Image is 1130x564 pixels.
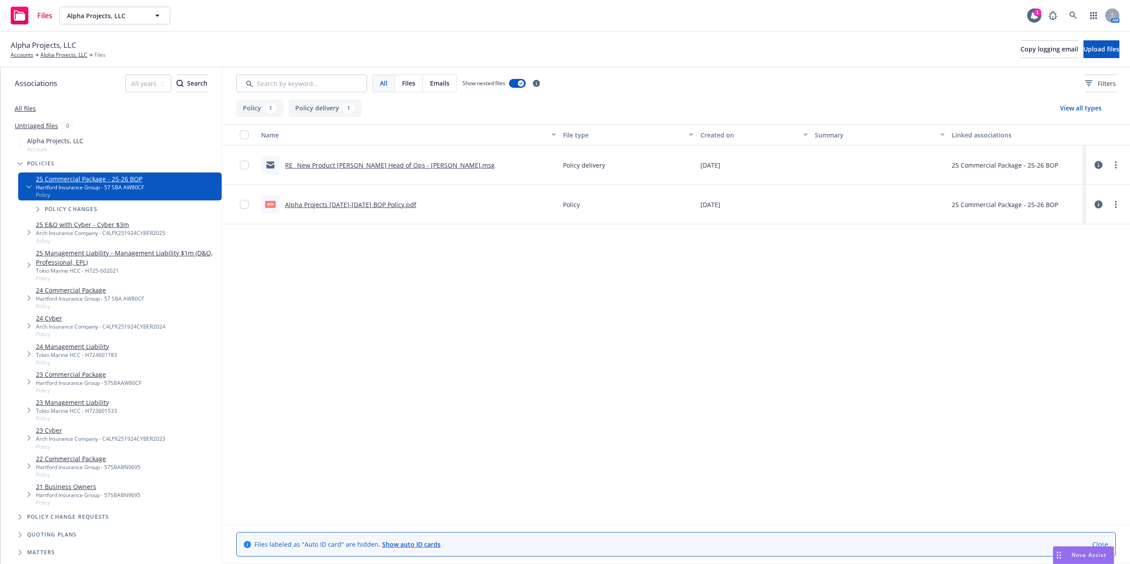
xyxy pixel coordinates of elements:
a: Close [1092,540,1108,549]
span: Files [402,78,415,88]
button: Upload files [1083,40,1119,58]
span: Show nested files [462,79,505,87]
a: 25 E&O with Cyber - Cyber $3m [36,220,165,229]
span: [DATE] [700,200,720,209]
div: 1 [265,103,277,113]
div: Tokio Marine HCC - H725-602021 [36,267,218,274]
span: Policy [36,471,141,478]
button: Alpha Projects, LLC [59,7,170,24]
a: Alpha Projects [DATE]-[DATE] BOP Policy.pdf [285,200,416,209]
button: Linked associations [948,124,1086,145]
input: Toggle Row Selected [240,161,249,169]
span: Nova Assist [1071,551,1107,559]
input: Toggle Row Selected [240,200,249,209]
a: All files [15,104,36,113]
span: [DATE] [700,161,720,170]
span: Policy [36,387,141,394]
div: Summary [815,130,935,140]
span: Policy [36,499,141,506]
span: Emails [430,78,450,88]
button: Filters [1085,74,1116,92]
div: Search [176,75,207,92]
div: 25 Commercial Package - 25-26 BOP [952,200,1058,209]
span: Policy [36,415,117,422]
span: Matters [27,550,55,555]
div: Arch Insurance Company - C4LPX251924CYBER2023 [36,435,165,443]
button: Name [258,124,559,145]
a: 24 Management Liability [36,342,117,351]
span: Policy [36,237,165,245]
a: RE_ New Product [PERSON_NAME] Head of Ops - [PERSON_NAME].msg [285,161,495,169]
a: 23 Commercial Package [36,370,141,379]
span: Associations [15,78,57,89]
span: Policies [27,161,55,166]
button: Summary [811,124,949,145]
a: 25 Management Liability - Management Liability $1m (D&O, Professional, EPL) [36,248,218,267]
div: Hartford Insurance Group - 57SBABN9695 [36,463,141,471]
span: Alpha Projects, LLC [27,136,83,145]
span: Files [37,12,52,19]
div: Linked associations [952,130,1082,140]
span: Filters [1085,79,1116,88]
span: Policy [563,200,580,209]
span: Policy changes [45,207,98,212]
span: Quoting plans [27,532,77,537]
button: SearchSearch [176,74,207,92]
span: Policy delivery [563,161,605,170]
span: Alpha Projects, LLC [67,11,144,20]
span: Policy [36,191,144,199]
input: Select all [240,130,249,139]
span: Files labeled as "Auto ID card" are hidden. [254,540,441,549]
div: Name [261,130,546,140]
div: 1 [1033,8,1041,16]
a: 24 Commercial Package [36,286,144,295]
a: Accounts [11,51,33,59]
span: Filters [1098,79,1116,88]
button: File type [559,124,697,145]
div: 0 [62,121,74,131]
a: Search [1064,7,1082,24]
a: 23 Management Liability [36,398,117,407]
a: Switch app [1085,7,1103,24]
span: Policy change requests [27,514,109,520]
a: Report a Bug [1044,7,1062,24]
span: Account [27,145,83,153]
span: Policy [36,443,165,450]
div: File type [563,130,684,140]
span: Policy [36,274,218,282]
a: Files [7,3,56,28]
div: Tokio Marine HCC - H723601533 [36,407,117,415]
button: View all types [1046,99,1116,117]
a: 22 Commercial Package [36,454,141,463]
div: Hartford Insurance Group - 57SBABN9695 [36,491,141,499]
div: Hartford Insurance Group - 57SBAAW80CF [36,379,141,387]
a: Show auto ID cards [382,540,441,548]
button: Created on [697,124,811,145]
a: 23 Cyber [36,426,165,435]
div: Hartford Insurance Group - 57 SBA AW80CF [36,295,144,302]
span: Policy [36,330,165,338]
a: more [1110,160,1121,170]
button: Policy [236,99,283,117]
a: Untriaged files [15,121,58,130]
span: All [380,78,387,88]
div: 1 [343,103,355,113]
div: 25 Commercial Package - 25-26 BOP [952,161,1058,170]
span: pdf [265,201,276,208]
a: 24 Cyber [36,313,165,323]
a: 21 Business Owners [36,482,141,491]
div: Drag to move [1053,547,1064,564]
button: Policy delivery [289,99,361,117]
div: Hartford Insurance Group - 57 SBA AW80CF [36,184,144,191]
div: Arch Insurance Company - C4LPX251924CYBER2025 [36,229,165,237]
span: Upload files [1083,45,1119,53]
svg: Search [176,80,184,87]
div: Arch Insurance Company - C4LPX251924CYBER2024 [36,323,165,330]
input: Search by keyword... [236,74,367,92]
a: 25 Commercial Package - 25-26 BOP [36,174,144,184]
a: Alpha Projects, LLC [40,51,87,59]
button: Nova Assist [1053,546,1114,564]
span: Policy [36,302,144,310]
span: Copy logging email [1021,45,1078,53]
span: Policy [36,359,117,366]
